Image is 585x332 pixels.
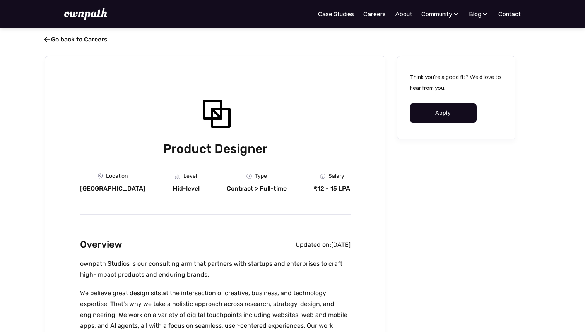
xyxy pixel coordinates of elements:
div: Blog [469,9,489,19]
div: Type [255,173,267,179]
a: Case Studies [318,9,354,19]
img: Graph Icon - Job Board X Webflow Template [175,174,180,179]
h2: Overview [80,237,122,252]
div: [GEOGRAPHIC_DATA] [80,185,145,193]
a: Apply [410,103,477,123]
div: Contract > Full-time [227,185,287,193]
div: ₹12 - 15 LPA [314,185,350,193]
img: Money Icon - Job Board X Webflow Template [320,174,325,179]
div: Mid-level [173,185,200,193]
div: Level [183,173,197,179]
div: Blog [469,9,481,19]
img: Location Icon - Job Board X Webflow Template [98,173,103,179]
a: Go back to Careers [45,36,108,43]
a: About [395,9,412,19]
p: ownpath Studios is our consulting arm that partners with startups and enterprises to craft high-i... [80,258,351,280]
div: Community [421,9,452,19]
span:  [44,36,50,43]
h1: Product Designer [80,140,351,158]
div: Updated on: [296,241,331,249]
div: Salary [328,173,344,179]
div: Community [421,9,460,19]
a: Careers [363,9,386,19]
img: Clock Icon - Job Board X Webflow Template [246,174,252,179]
div: Location [106,173,128,179]
p: Think you're a good fit? We'd love to hear from you. [410,72,503,93]
div: [DATE] [331,241,351,249]
a: Contact [498,9,521,19]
